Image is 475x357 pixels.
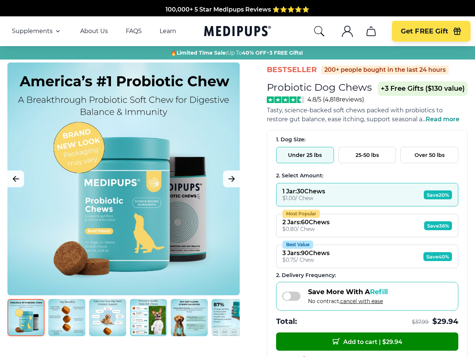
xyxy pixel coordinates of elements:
[276,272,336,279] span: 2 . Delivery Frequency:
[307,96,364,103] span: 4.8/5 ( 4,818 reviews)
[267,96,304,103] img: Stars - 4.8
[412,319,429,326] span: $ 37.99
[338,147,396,163] button: 25-50 lbs
[308,288,388,296] span: Save More With A
[130,299,167,336] img: Probiotic Dog Chews | Natural Dog Supplements
[282,210,320,218] div: Most Popular
[276,136,458,143] div: 1. Dog Size:
[7,299,45,336] img: Probiotic Dog Chews | Natural Dog Supplements
[424,221,452,230] span: Save 36%
[332,338,402,345] span: Add to cart | $ 29.94
[392,21,471,42] button: Get FREE Gift
[282,195,325,202] div: $ 1.00 / Chew
[276,332,458,351] button: Add to cart | $29.94
[282,241,313,249] div: Best Value
[48,299,85,336] img: Probiotic Dog Chews | Natural Dog Supplements
[204,24,271,39] a: Medipups
[170,49,303,57] span: 🔥 Up To +
[338,22,356,40] button: account
[166,5,309,12] span: 100,000+ 5 Star Medipups Reviews ⭐️⭐️⭐️⭐️⭐️
[313,25,325,37] button: search
[276,147,334,163] button: Under 25 lbs
[282,257,330,263] div: $ 0.75 / Chew
[267,65,317,75] span: BestSeller
[89,299,126,336] img: Probiotic Dog Chews | Natural Dog Supplements
[432,316,458,327] span: $ 29.94
[276,245,458,268] button: Best Value3 Jars:90Chews$0.75/ ChewSave40%
[12,27,62,36] button: Supplements
[401,27,448,36] span: Get FREE Gift
[282,250,330,257] div: 3 Jars : 90 Chews
[171,299,208,336] img: Probiotic Dog Chews | Natural Dog Supplements
[426,116,459,123] span: Read more
[400,147,458,163] button: Over 50 lbs
[126,28,142,35] a: FAQS
[7,171,24,187] button: Previous Image
[276,316,297,327] span: Total:
[267,116,422,123] span: restore gut balance, ease itching, support seasonal a
[282,219,330,226] div: 2 Jars : 60 Chews
[160,28,176,35] a: Learn
[321,65,449,74] div: 200+ people bought in the last 24 hours
[114,14,361,21] span: Made In The [GEOGRAPHIC_DATA] from domestic & globally sourced ingredients
[267,81,372,93] h1: Probiotic Dog Chews
[378,81,468,96] span: +3 Free Gifts ($130 value)
[424,190,452,199] span: Save 20%
[212,299,249,336] img: Probiotic Dog Chews | Natural Dog Supplements
[282,188,325,195] div: 1 Jar : 30 Chews
[276,214,458,237] button: Most Popular2 Jars:60Chews$0.80/ ChewSave36%
[282,226,330,232] div: $ 0.80 / Chew
[223,171,240,187] button: Next Image
[362,22,380,40] button: cart
[423,252,452,261] span: Save 40%
[12,28,53,35] span: Supplements
[276,172,458,179] div: 2. Select Amount:
[80,28,108,35] a: About Us
[267,107,443,114] span: Tasty, science-backed soft chews packed with probiotics to
[340,298,383,305] span: cancel with ease
[370,288,388,296] span: Refill
[422,116,459,123] span: ...
[308,298,388,305] span: No contract,
[276,183,458,206] button: 1 Jar:30Chews$1.00/ ChewSave20%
